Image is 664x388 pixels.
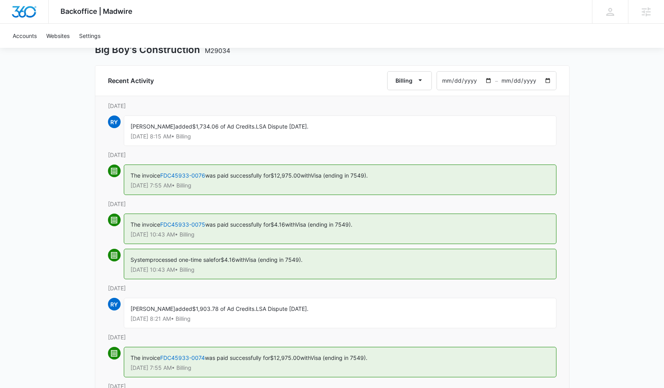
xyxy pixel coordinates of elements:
[256,123,308,130] span: LSA Dispute [DATE].
[108,102,556,110] p: [DATE]
[150,256,214,263] span: processed one-time sale
[108,151,556,159] p: [DATE]
[295,221,352,228] span: Visa (ending in 7549).
[108,200,556,208] p: [DATE]
[131,256,150,263] span: System
[175,305,192,312] span: added
[74,24,105,48] a: Settings
[495,77,498,85] span: –
[131,183,550,188] p: [DATE] 7:55 AM • Billing
[300,354,310,361] span: with
[175,123,192,130] span: added
[214,256,221,263] span: for
[108,333,556,341] p: [DATE]
[205,47,230,55] span: M29034
[131,221,160,228] span: The invoice
[246,256,303,263] span: Visa (ending in 7549).
[131,354,160,361] span: The invoice
[271,221,285,228] span: $4.16
[160,354,205,361] a: FDC45933-0074
[270,354,300,361] span: $12,975.00
[131,134,550,139] p: [DATE] 8:15 AM • Billing
[42,24,74,48] a: Websites
[285,221,295,228] span: with
[387,71,432,90] button: Billing
[271,172,301,179] span: $12,975.00
[131,232,550,237] p: [DATE] 10:43 AM • Billing
[311,172,368,179] span: Visa (ending in 7549).
[108,298,121,310] span: RY
[192,305,256,312] span: $1,903.78 of Ad Credits.
[205,221,271,228] span: was paid successfully for
[131,267,550,273] p: [DATE] 10:43 AM • Billing
[310,354,367,361] span: Visa (ending in 7549).
[205,354,270,361] span: was paid successfully for
[131,316,550,322] p: [DATE] 8:21 AM • Billing
[95,44,230,56] h1: Big Boy's Construction
[235,256,246,263] span: with
[301,172,311,179] span: with
[131,172,160,179] span: The invoice
[108,76,154,85] h6: Recent Activity
[160,172,205,179] a: FDC45933-0076
[108,115,121,128] span: RY
[160,221,205,228] a: FDC45933-0075
[131,123,175,130] span: [PERSON_NAME]
[131,305,175,312] span: [PERSON_NAME]
[108,284,556,292] p: [DATE]
[256,305,308,312] span: LSA Dispute [DATE].
[61,7,132,15] span: Backoffice | Madwire
[192,123,256,130] span: $1,734.06 of Ad Credits.
[205,172,271,179] span: was paid successfully for
[221,256,235,263] span: $4.16
[131,365,550,371] p: [DATE] 7:55 AM • Billing
[8,24,42,48] a: Accounts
